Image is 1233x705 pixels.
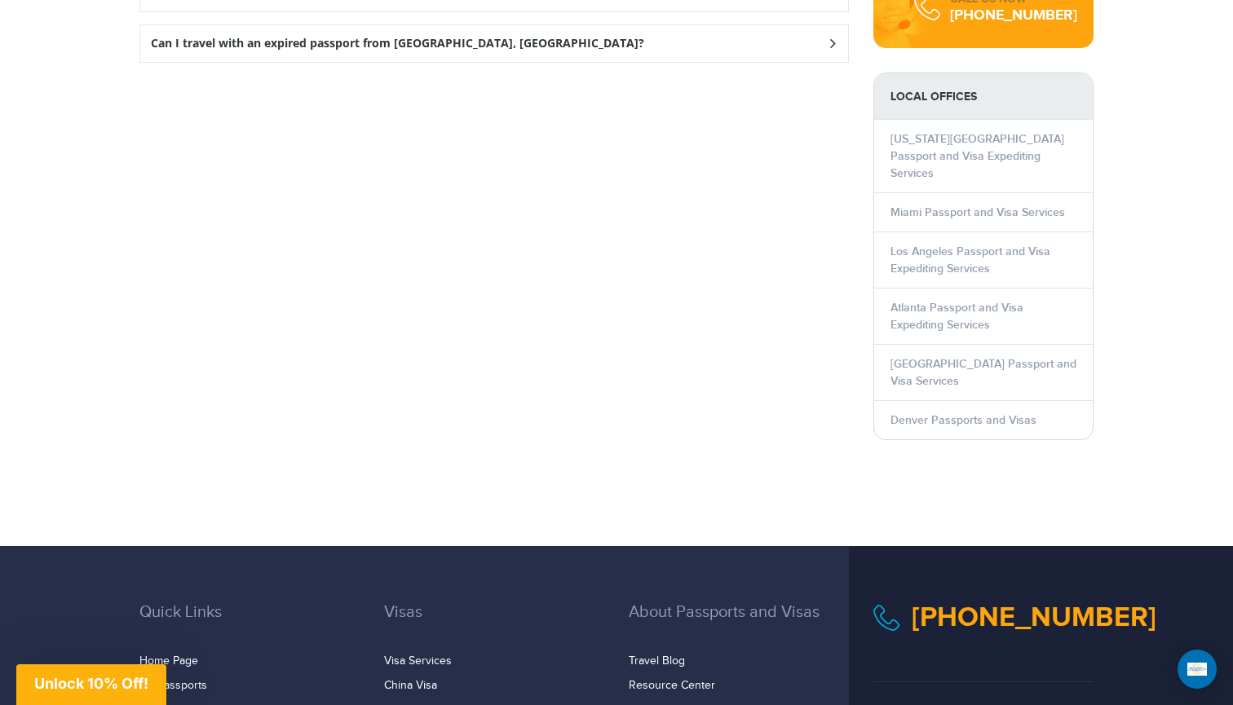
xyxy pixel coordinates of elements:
div: [PHONE_NUMBER] [950,7,1077,24]
a: Atlanta Passport and Visa Expediting Services [890,301,1023,332]
a: Home Page [139,654,198,668]
iframe: fb:comments Facebook Social Plugin [139,75,319,248]
a: [US_STATE][GEOGRAPHIC_DATA] Passport and Visa Expediting Services [890,132,1064,180]
a: China Visa [384,679,437,692]
h3: Can I travel with an expired passport from [GEOGRAPHIC_DATA], [GEOGRAPHIC_DATA]? [151,37,644,51]
strong: LOCAL OFFICES [874,73,1093,120]
a: [GEOGRAPHIC_DATA] Passport and Visa Services [890,357,1076,388]
a: Resource Center [629,679,715,692]
h3: Quick Links [139,603,360,646]
a: US Passports [139,679,207,692]
h3: About Passports and Visas [629,603,849,646]
a: Los Angeles Passport and Visa Expediting Services [890,245,1050,275]
div: Open Intercom Messenger [1178,650,1217,689]
a: Travel Blog [629,654,685,668]
a: Denver Passports and Visas [890,413,1036,427]
a: Miami Passport and Visa Services [890,205,1065,219]
a: [PHONE_NUMBER] [912,601,1156,634]
h3: Visas [384,603,604,646]
div: Unlock 10% Off! [16,664,166,705]
a: Visa Services [384,654,452,668]
span: Unlock 10% Off! [34,675,148,692]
